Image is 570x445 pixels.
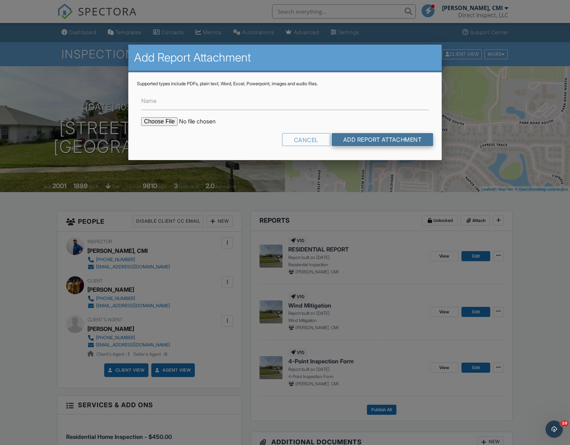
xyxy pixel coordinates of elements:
[141,97,157,105] label: Name
[560,421,569,426] span: 10
[134,50,436,65] h2: Add Report Attachment
[546,421,563,438] iframe: Intercom live chat
[282,133,330,146] div: Cancel
[137,81,433,87] div: Supported types include PDFs, plain text, Word, Excel, Powerpoint, images and audio files.
[332,133,433,146] input: Add Report Attachment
